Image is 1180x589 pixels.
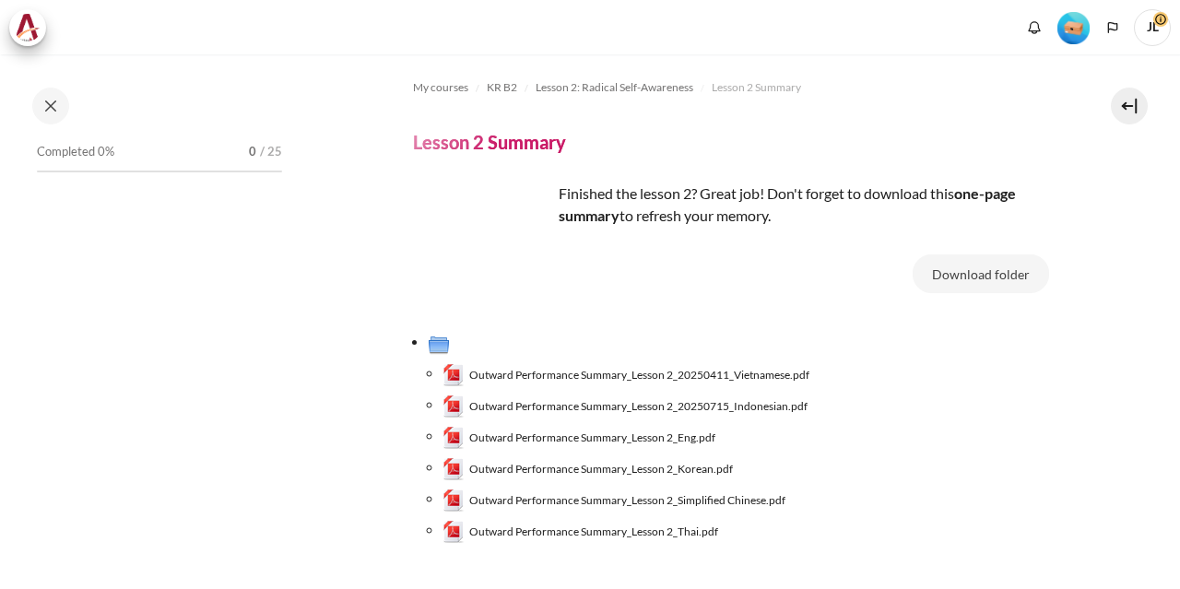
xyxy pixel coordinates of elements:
[469,492,785,509] span: Outward Performance Summary_Lesson 2_Simplified Chinese.pdf
[442,395,465,418] img: Outward Performance Summary_Lesson 2_20250715_Indonesian.pdf
[413,183,1049,227] p: Finished the lesson 2? Great job! Don't forget to download this to refresh your memory.
[487,79,517,96] span: KR B2
[1021,14,1048,41] div: Show notification window with no new notifications
[469,398,808,415] span: Outward Performance Summary_Lesson 2_20250715_Indonesian.pdf
[1057,10,1090,44] div: Level #1
[413,183,551,321] img: asedga
[536,77,693,99] a: Lesson 2: Radical Self-Awareness
[442,489,786,512] a: Outward Performance Summary_Lesson 2_Simplified Chinese.pdfOutward Performance Summary_Lesson 2_S...
[442,364,810,386] a: Outward Performance Summary_Lesson 2_20250411_Vietnamese.pdfOutward Performance Summary_Lesson 2_...
[469,461,733,477] span: Outward Performance Summary_Lesson 2_Korean.pdf
[712,77,801,99] a: Lesson 2 Summary
[1134,9,1171,46] a: User menu
[442,489,465,512] img: Outward Performance Summary_Lesson 2_Simplified Chinese.pdf
[712,79,801,96] span: Lesson 2 Summary
[1057,12,1090,44] img: Level #1
[413,77,468,99] a: My courses
[442,427,465,449] img: Outward Performance Summary_Lesson 2_Eng.pdf
[1099,14,1127,41] button: Languages
[442,521,719,543] a: Outward Performance Summary_Lesson 2_Thai.pdfOutward Performance Summary_Lesson 2_Thai.pdf
[487,77,517,99] a: KR B2
[15,14,41,41] img: Architeck
[260,143,282,161] span: / 25
[413,130,566,154] h4: Lesson 2 Summary
[413,79,468,96] span: My courses
[37,143,114,161] span: Completed 0%
[442,427,716,449] a: Outward Performance Summary_Lesson 2_Eng.pdfOutward Performance Summary_Lesson 2_Eng.pdf
[442,364,465,386] img: Outward Performance Summary_Lesson 2_20250411_Vietnamese.pdf
[442,458,465,480] img: Outward Performance Summary_Lesson 2_Korean.pdf
[469,524,718,540] span: Outward Performance Summary_Lesson 2_Thai.pdf
[1050,10,1097,44] a: Level #1
[913,254,1049,293] button: Download folder
[442,395,808,418] a: Outward Performance Summary_Lesson 2_20250715_Indonesian.pdfOutward Performance Summary_Lesson 2_...
[469,430,715,446] span: Outward Performance Summary_Lesson 2_Eng.pdf
[9,9,55,46] a: Architeck Architeck
[536,79,693,96] span: Lesson 2: Radical Self-Awareness
[249,143,256,161] span: 0
[413,73,1049,102] nav: Navigation bar
[442,521,465,543] img: Outward Performance Summary_Lesson 2_Thai.pdf
[442,458,734,480] a: Outward Performance Summary_Lesson 2_Korean.pdfOutward Performance Summary_Lesson 2_Korean.pdf
[469,367,809,383] span: Outward Performance Summary_Lesson 2_20250411_Vietnamese.pdf
[1134,9,1171,46] span: JL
